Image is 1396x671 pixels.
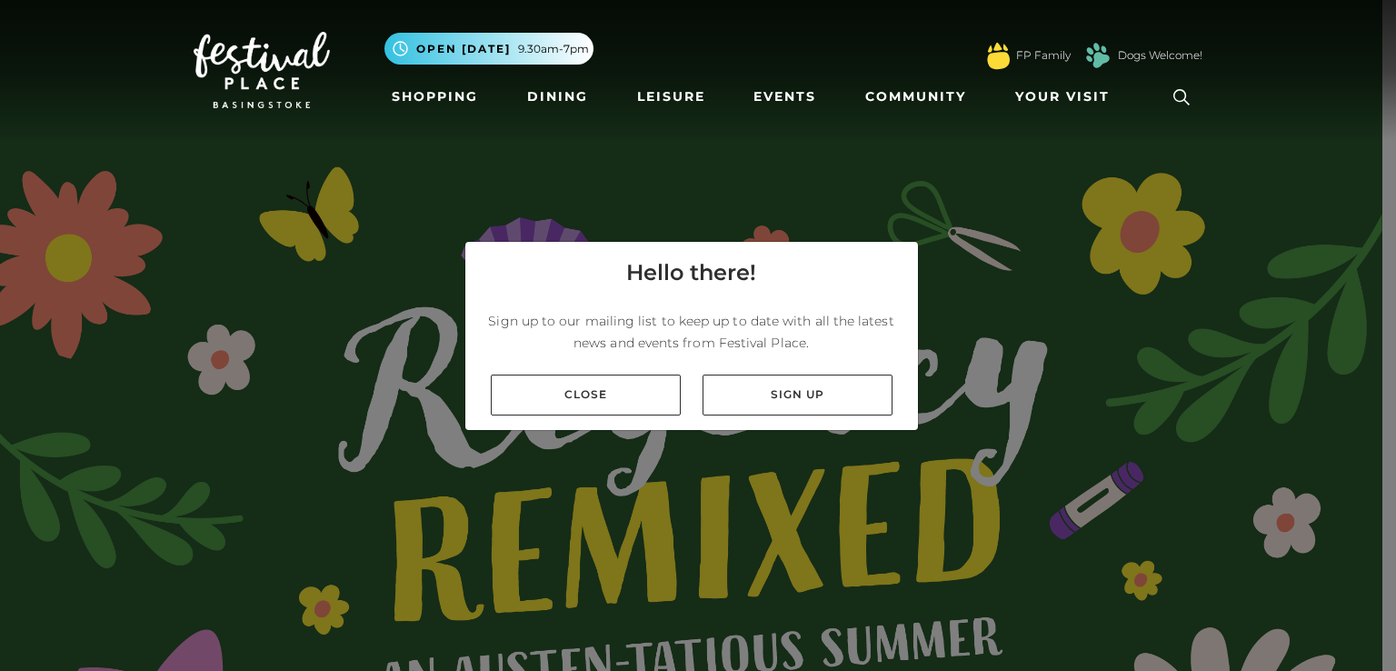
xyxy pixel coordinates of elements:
[858,80,973,114] a: Community
[703,375,892,416] a: Sign up
[491,375,681,416] a: Close
[1118,47,1202,64] a: Dogs Welcome!
[1008,80,1126,114] a: Your Visit
[194,32,330,108] img: Festival Place Logo
[416,41,511,57] span: Open [DATE]
[518,41,589,57] span: 9.30am-7pm
[626,256,756,289] h4: Hello there!
[384,80,485,114] a: Shopping
[384,33,593,65] button: Open [DATE] 9.30am-7pm
[630,80,713,114] a: Leisure
[1015,87,1110,106] span: Your Visit
[480,310,903,354] p: Sign up to our mailing list to keep up to date with all the latest news and events from Festival ...
[520,80,595,114] a: Dining
[746,80,823,114] a: Events
[1016,47,1071,64] a: FP Family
